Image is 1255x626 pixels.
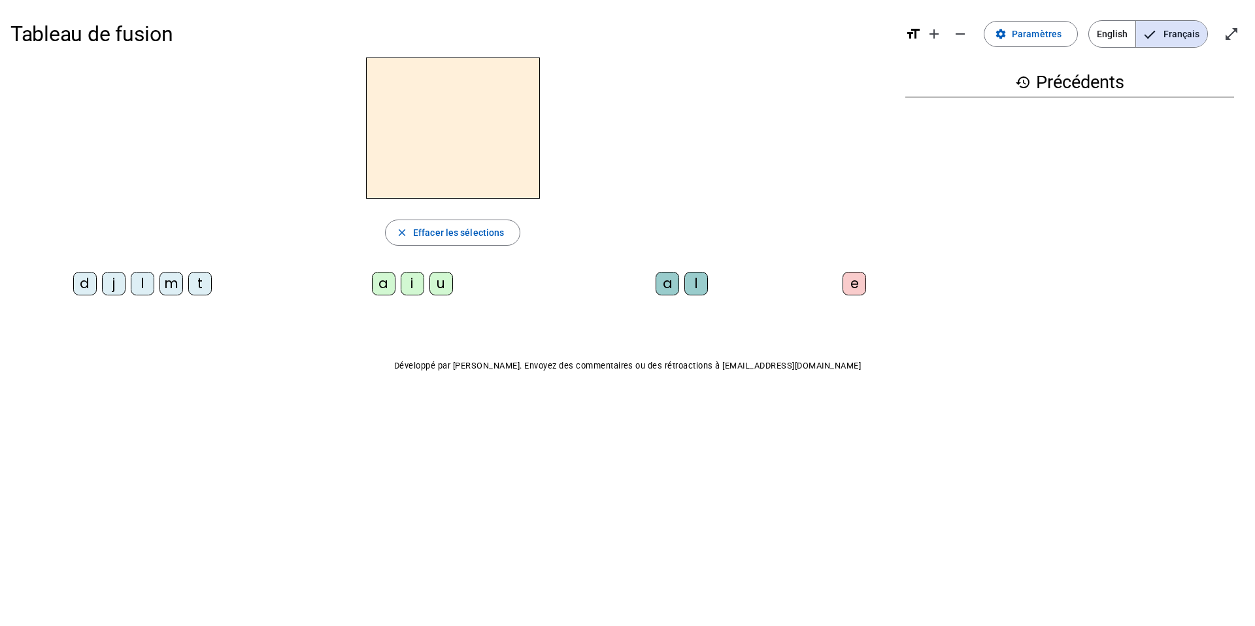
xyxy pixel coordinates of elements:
[131,272,154,295] div: l
[385,220,520,246] button: Effacer les sélections
[10,13,895,55] h1: Tableau de fusion
[1136,21,1207,47] span: Français
[995,28,1007,40] mat-icon: settings
[843,272,866,295] div: e
[656,272,679,295] div: a
[1012,26,1062,42] span: Paramètres
[1015,74,1031,90] mat-icon: history
[947,21,973,47] button: Diminuer la taille de la police
[10,358,1245,374] p: Développé par [PERSON_NAME]. Envoyez des commentaires ou des rétroactions à [EMAIL_ADDRESS][DOMAI...
[1088,20,1208,48] mat-button-toggle-group: Language selection
[73,272,97,295] div: d
[905,26,921,42] mat-icon: format_size
[1218,21,1245,47] button: Entrer en plein écran
[401,272,424,295] div: i
[159,272,183,295] div: m
[372,272,395,295] div: a
[952,26,968,42] mat-icon: remove
[1224,26,1239,42] mat-icon: open_in_full
[926,26,942,42] mat-icon: add
[684,272,708,295] div: l
[102,272,125,295] div: j
[905,68,1234,97] h3: Précédents
[396,227,408,239] mat-icon: close
[984,21,1078,47] button: Paramètres
[1089,21,1135,47] span: English
[429,272,453,295] div: u
[921,21,947,47] button: Augmenter la taille de la police
[188,272,212,295] div: t
[413,225,504,240] span: Effacer les sélections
